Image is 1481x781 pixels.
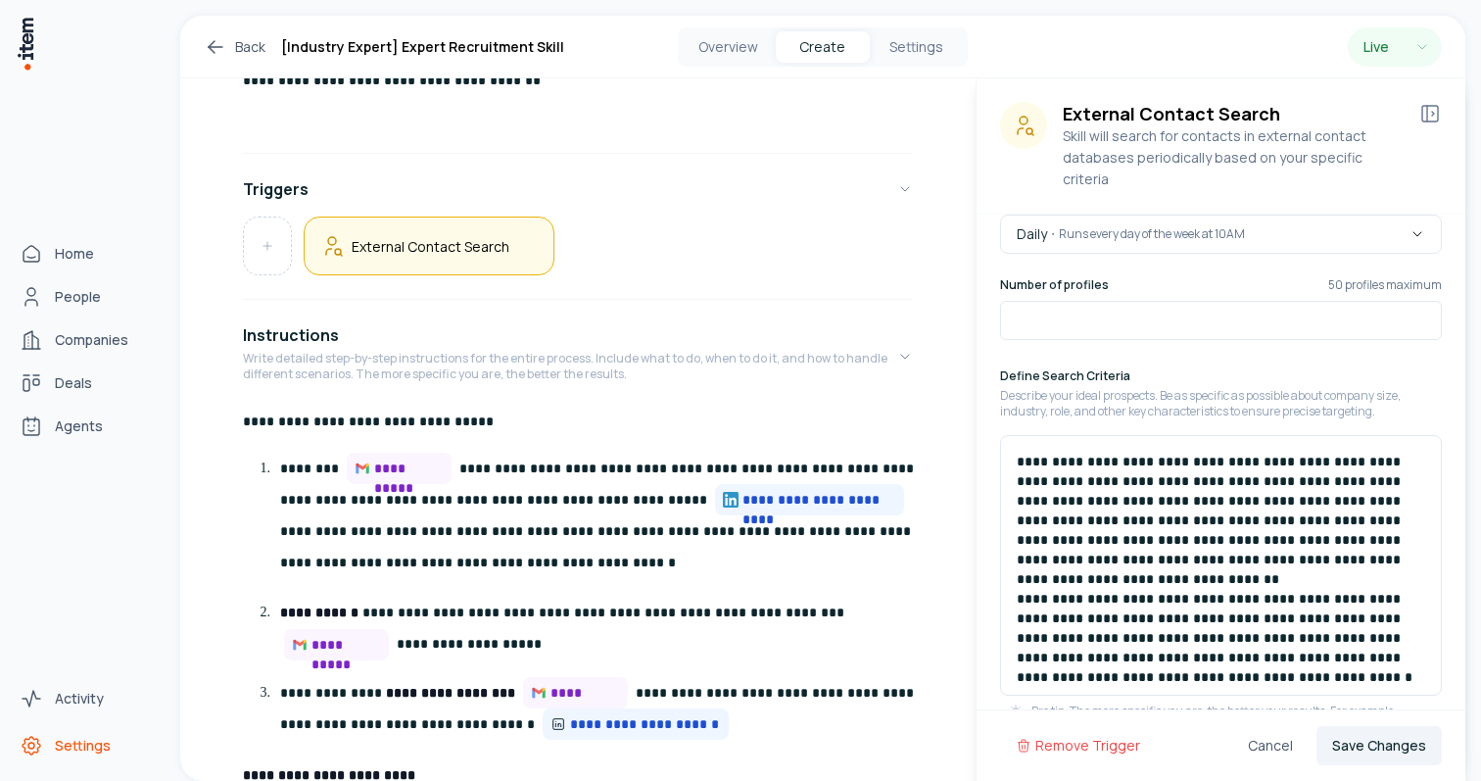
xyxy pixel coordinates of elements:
h5: External Contact Search [352,237,509,256]
span: Home [55,244,94,264]
p: Pro tip: The more specific you are, the better your results. For example: 'Marketing directors at... [1031,704,1434,751]
span: Settings [55,736,111,756]
a: Companies [12,320,161,360]
a: Settings [12,726,161,765]
h4: Instructions [243,323,339,347]
button: Triggers [243,162,913,217]
label: Number of profiles [1000,277,1109,293]
span: Activity [55,689,104,708]
span: Agents [55,416,103,436]
button: Overview [682,31,776,63]
a: Activity [12,679,161,718]
div: Define an overall goal for the skill. This will be used to guide the skill execution towards a sp... [243,51,913,145]
h3: External Contact Search [1063,102,1403,125]
a: Home [12,234,161,273]
button: Create [776,31,870,63]
a: Back [204,35,265,59]
span: Deals [55,373,92,393]
a: Deals [12,364,161,403]
span: Companies [55,330,128,350]
p: Describe your ideal prospects. Be as specific as possible about company size, industry, role, and... [1000,388,1442,419]
button: Cancel [1232,726,1309,765]
img: Item Brain Logo [16,16,35,72]
div: Triggers [243,217,913,291]
span: People [55,287,101,307]
h6: Define Search Criteria [1000,367,1442,384]
button: Remove Trigger [1000,726,1156,765]
button: Save Changes [1316,726,1442,765]
a: Agents [12,407,161,446]
h4: Triggers [243,177,309,201]
button: InstructionsWrite detailed step-by-step instructions for the entire process. Include what to do, ... [243,308,913,406]
p: 50 profiles maximum [1328,277,1442,293]
button: Settings [870,31,964,63]
h1: [Industry Expert] Expert Recruitment Skill [281,35,564,59]
a: People [12,277,161,317]
p: Skill will search for contacts in external contact databases periodically based on your specific ... [1063,125,1403,190]
p: Write detailed step-by-step instructions for the entire process. Include what to do, when to do i... [243,351,897,382]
